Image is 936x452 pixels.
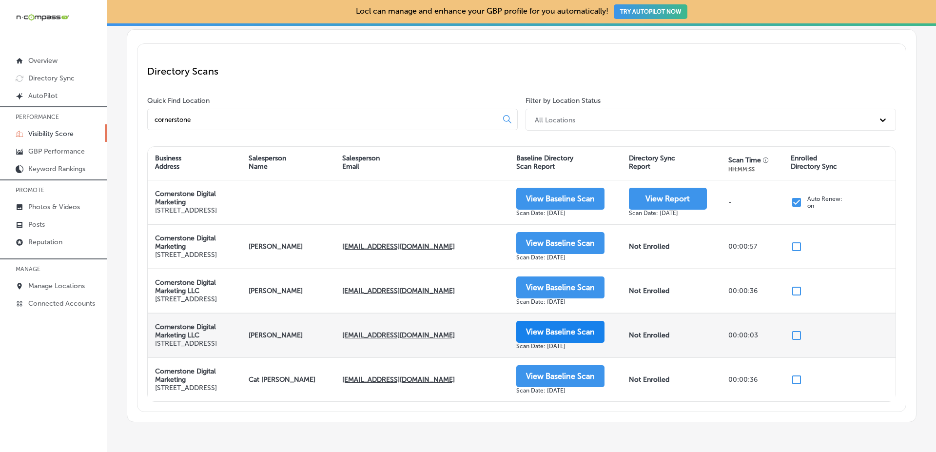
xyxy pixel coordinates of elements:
div: Baseline Directory Scan Report [516,154,573,171]
div: All Locations [535,116,575,124]
strong: [PERSON_NAME] [249,331,303,339]
p: Reputation [28,238,62,246]
p: Visibility Score [28,130,74,138]
strong: Cornerstone Digital Marketing LLC [155,278,216,295]
button: View Report [629,188,707,210]
a: View Baseline Scan [516,284,604,292]
p: 00:00:03 [728,331,758,339]
div: Scan Date: [DATE] [629,210,707,216]
a: View Baseline Scan [516,195,604,203]
p: - [728,198,732,206]
p: Directory Scans [147,65,896,77]
p: Keyword Rankings [28,165,85,173]
p: Connected Accounts [28,299,95,308]
div: Scan Date: [DATE] [516,254,604,261]
button: View Baseline Scan [516,188,604,210]
div: HH:MM:SS [728,166,771,173]
button: Displays the total time taken to generate this report. [763,156,771,162]
strong: Cornerstone Digital Marketing LLC [155,323,216,339]
p: [STREET_ADDRESS] [155,295,234,303]
p: [STREET_ADDRESS] [155,384,234,392]
p: Overview [28,57,58,65]
div: Salesperson Email [342,154,380,171]
p: GBP Performance [28,147,85,156]
div: Scan Date: [DATE] [516,387,604,394]
a: View Baseline Scan [516,373,604,381]
p: [STREET_ADDRESS] [155,206,234,215]
p: [STREET_ADDRESS] [155,251,234,259]
input: All Locations [154,115,495,124]
div: Enrolled Directory Sync [791,154,837,171]
strong: Cornerstone Digital Marketing [155,234,216,251]
p: 00:00:57 [728,242,757,251]
div: Not Enrolled [622,269,721,313]
div: Not Enrolled [622,358,721,401]
p: Manage Locations [28,282,85,290]
p: Photos & Videos [28,203,80,211]
button: View Baseline Scan [516,321,604,343]
p: [STREET_ADDRESS] [155,339,234,348]
strong: [PERSON_NAME] [249,242,303,251]
div: Scan Date: [DATE] [516,298,604,305]
strong: Cat [PERSON_NAME] [249,375,315,384]
div: Scan Time [728,156,761,164]
div: Not Enrolled [622,314,721,357]
p: 00:00:36 [728,375,758,384]
strong: [PERSON_NAME] [249,287,303,295]
button: View Baseline Scan [516,365,604,387]
div: Not Enrolled [622,225,721,268]
p: Directory Sync [28,74,75,82]
button: TRY AUTOPILOT NOW [614,4,687,19]
strong: [EMAIL_ADDRESS][DOMAIN_NAME] [342,375,455,384]
a: View Baseline Scan [516,239,604,248]
strong: [EMAIL_ADDRESS][DOMAIN_NAME] [342,331,455,339]
label: Quick Find Location [147,97,210,105]
div: Scan Date: [DATE] [516,210,604,216]
strong: [EMAIL_ADDRESS][DOMAIN_NAME] [342,287,455,295]
strong: [EMAIL_ADDRESS][DOMAIN_NAME] [342,242,455,251]
p: 00:00:36 [728,287,758,295]
div: Scan Date: [DATE] [516,343,604,350]
strong: Cornerstone Digital Marketing [155,190,216,206]
p: Posts [28,220,45,229]
img: 660ab0bf-5cc7-4cb8-ba1c-48b5ae0f18e60NCTV_CLogo_TV_Black_-500x88.png [16,13,69,22]
a: View Baseline Scan [516,328,604,336]
p: Auto Renew: on [807,196,842,209]
div: Business Address [155,154,181,171]
div: Directory Sync Report [629,154,675,171]
p: AutoPilot [28,92,58,100]
label: Filter by Location Status [526,97,601,105]
a: View Report [629,195,707,203]
strong: Cornerstone Digital Marketing [155,367,216,384]
button: View Baseline Scan [516,276,604,298]
div: Salesperson Name [249,154,286,171]
button: View Baseline Scan [516,232,604,254]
